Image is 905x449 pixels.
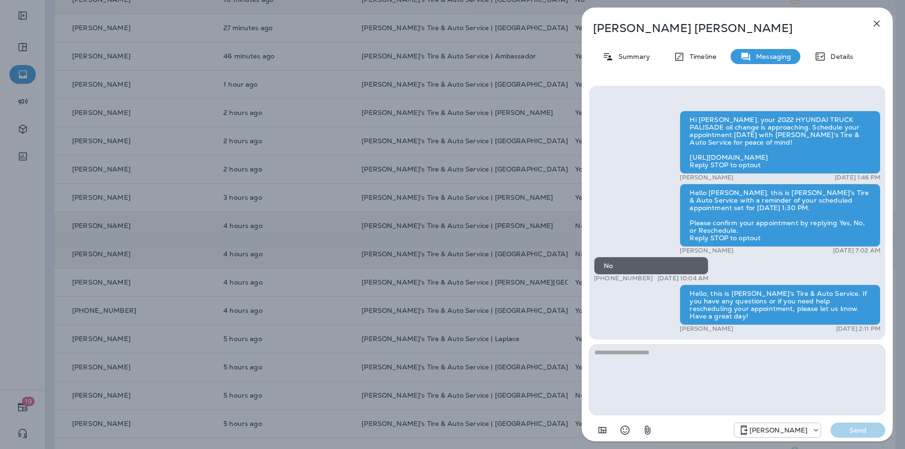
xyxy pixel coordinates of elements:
p: Messaging [751,53,791,60]
p: [PERSON_NAME] [680,247,733,254]
div: +1 (985) 308-0213 [734,425,821,436]
p: [PERSON_NAME] [749,426,808,434]
p: [DATE] 10:04 AM [658,275,708,282]
p: [PERSON_NAME] [680,174,733,181]
p: [DATE] 7:02 AM [833,247,880,254]
p: [DATE] 2:11 PM [836,325,880,333]
p: [DATE] 1:46 PM [835,174,880,181]
p: [PHONE_NUMBER] [594,275,653,282]
p: Details [826,53,853,60]
p: [PERSON_NAME] [680,325,733,333]
button: Select an emoji [616,421,634,440]
div: No [594,257,708,275]
p: [PERSON_NAME] [PERSON_NAME] [593,22,850,35]
div: Hello [PERSON_NAME], this is [PERSON_NAME]'s Tire & Auto Service with a reminder of your schedule... [680,184,880,247]
div: Hi [PERSON_NAME], your 2022 HYUNDAI TRUCK PALISADE oil change is approaching. Schedule your appoi... [680,111,880,174]
p: Timeline [685,53,716,60]
button: Add in a premade template [593,421,612,440]
div: Hello, this is [PERSON_NAME]'s Tire & Auto Service. If you have any questions or if you need help... [680,285,880,325]
p: Summary [614,53,650,60]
